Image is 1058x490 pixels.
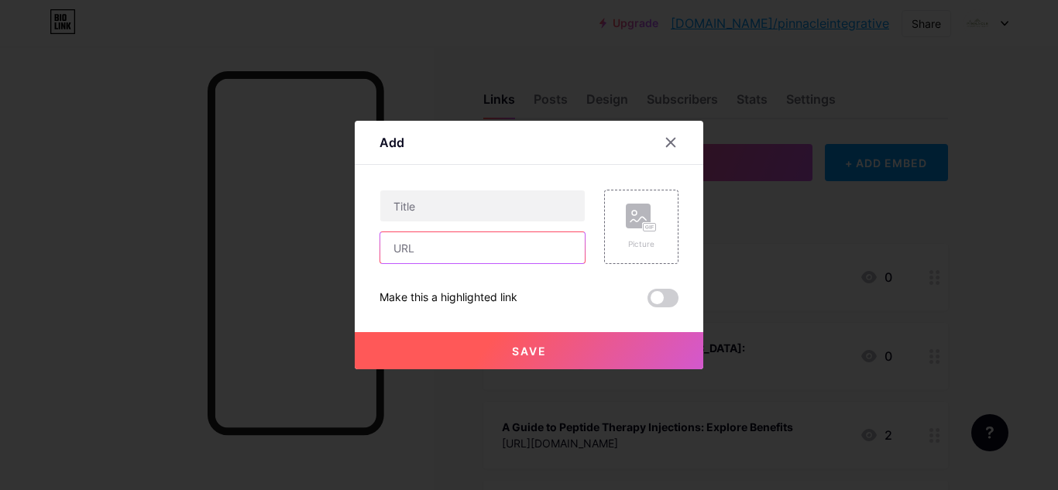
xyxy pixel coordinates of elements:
input: URL [380,232,585,263]
div: Add [380,133,404,152]
input: Title [380,190,585,221]
button: Save [355,332,703,369]
div: Make this a highlighted link [380,289,517,307]
span: Save [512,344,547,358]
div: Picture [626,238,657,250]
